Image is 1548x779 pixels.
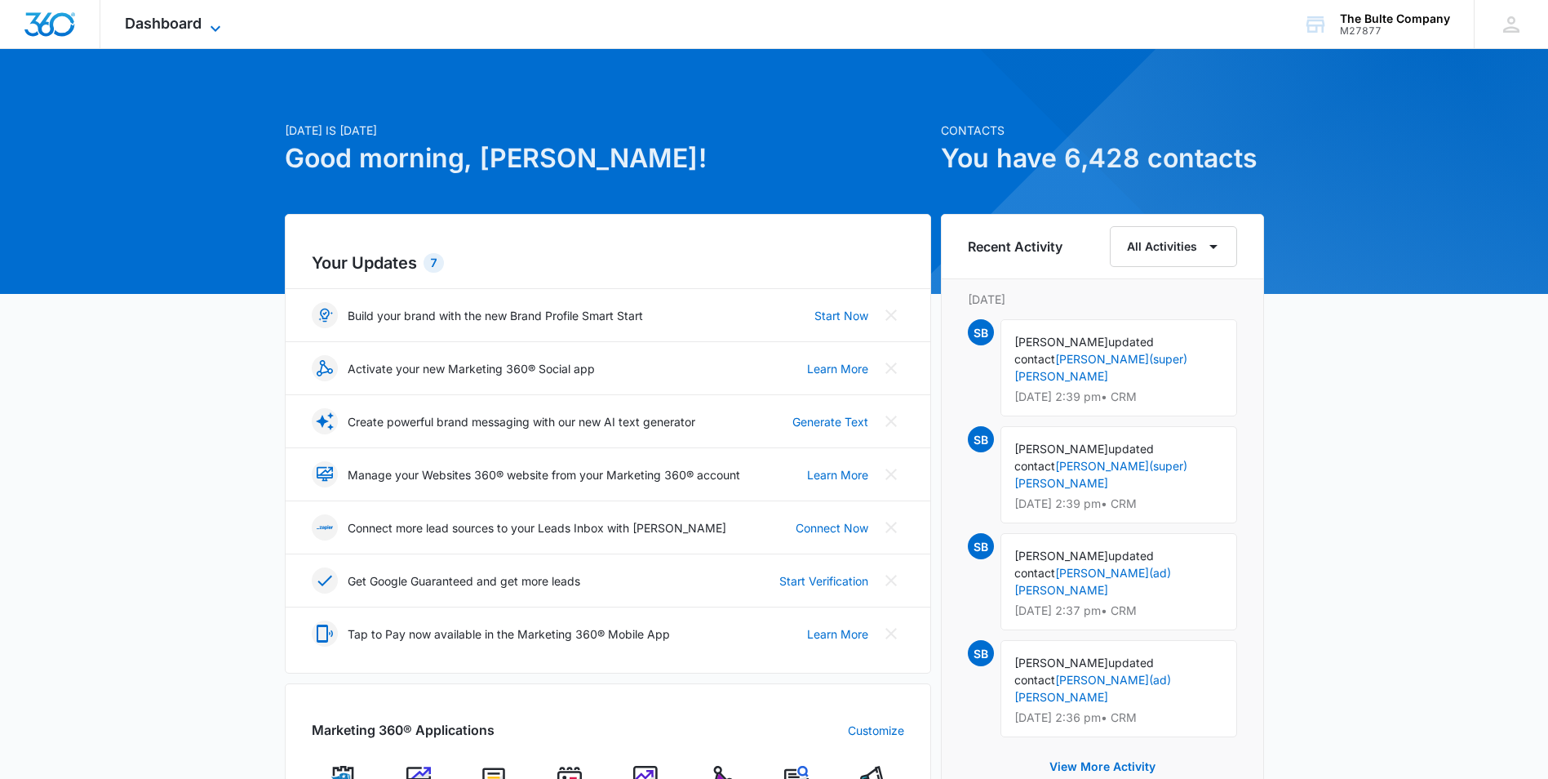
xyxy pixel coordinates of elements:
p: Build your brand with the new Brand Profile Smart Start [348,307,643,324]
button: Close [878,355,904,381]
p: [DATE] 2:39 pm • CRM [1014,391,1223,403]
span: Dashboard [125,15,202,32]
span: SB [968,319,994,345]
span: [PERSON_NAME] [1014,656,1108,670]
button: All Activities [1110,226,1237,267]
p: [DATE] 2:36 pm • CRM [1014,712,1223,723]
div: account id [1340,25,1450,37]
p: Tap to Pay now available in the Marketing 360® Mobile App [348,625,670,643]
div: 7 [424,253,444,273]
p: [DATE] is [DATE] [285,122,931,139]
p: Manage your Websites 360® website from your Marketing 360® account [348,466,740,483]
button: Close [878,302,904,328]
span: [PERSON_NAME] [1014,335,1108,349]
a: [PERSON_NAME](super) [PERSON_NAME] [1014,459,1187,490]
a: Learn More [807,466,868,483]
button: Close [878,408,904,434]
h2: Your Updates [312,251,904,275]
p: [DATE] 2:39 pm • CRM [1014,498,1223,510]
a: [PERSON_NAME](super) [PERSON_NAME] [1014,352,1187,383]
p: [DATE] [968,291,1237,308]
a: Customize [848,722,904,739]
button: Close [878,621,904,647]
a: [PERSON_NAME](ad) [PERSON_NAME] [1014,673,1171,704]
h6: Recent Activity [968,237,1062,256]
a: Start Verification [779,572,868,590]
p: Contacts [941,122,1264,139]
p: [DATE] 2:37 pm • CRM [1014,605,1223,617]
p: Create powerful brand messaging with our new AI text generator [348,413,695,430]
h2: Marketing 360® Applications [312,720,495,740]
p: Connect more lead sources to your Leads Inbox with [PERSON_NAME] [348,519,726,536]
button: Close [878,461,904,487]
a: Generate Text [792,413,868,430]
div: account name [1340,12,1450,25]
p: Get Google Guaranteed and get more leads [348,572,580,590]
button: Close [878,568,904,594]
a: Learn More [807,360,868,377]
a: Connect Now [796,519,868,536]
a: [PERSON_NAME](ad) [PERSON_NAME] [1014,566,1171,597]
p: Activate your new Marketing 360® Social app [348,360,595,377]
span: SB [968,533,994,559]
span: [PERSON_NAME] [1014,549,1108,563]
h1: Good morning, [PERSON_NAME]! [285,139,931,178]
button: Close [878,514,904,541]
span: SB [968,426,994,452]
h1: You have 6,428 contacts [941,139,1264,178]
span: SB [968,640,994,666]
span: [PERSON_NAME] [1014,442,1108,456]
a: Learn More [807,625,868,643]
a: Start Now [814,307,868,324]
